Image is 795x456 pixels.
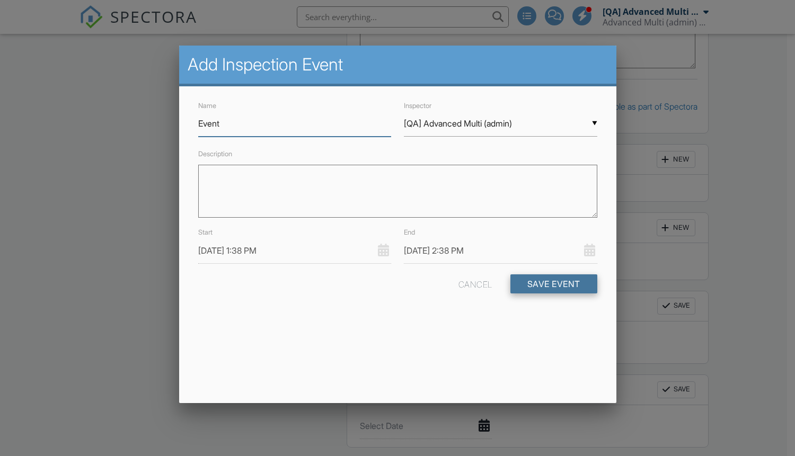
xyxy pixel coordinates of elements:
label: Inspector [404,102,431,110]
input: Select Date [198,238,392,264]
div: Cancel [458,274,492,293]
h2: Add Inspection Event [188,54,608,75]
label: Start [198,228,213,236]
label: End [404,228,415,236]
label: Name [198,102,216,110]
label: Description [198,150,232,158]
input: Select Date [404,238,597,264]
button: Save Event [510,274,597,293]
